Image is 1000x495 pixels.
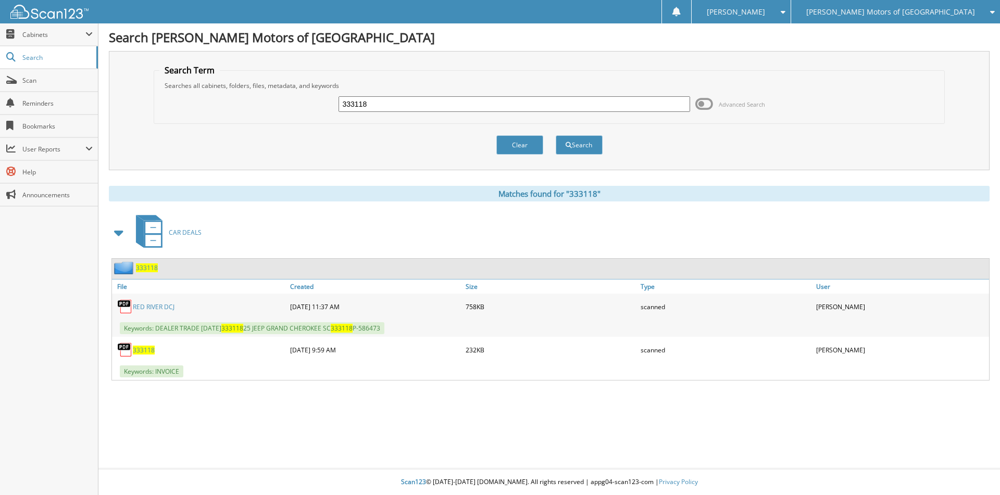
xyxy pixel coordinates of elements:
[133,346,155,354] a: 333118
[401,477,426,486] span: Scan123
[948,445,1000,495] iframe: Chat Widget
[10,5,89,19] img: scan123-logo-white.svg
[638,339,814,360] div: scanned
[463,280,639,294] a: Size
[169,228,202,237] span: CAR DEALS
[22,99,93,108] span: Reminders
[719,100,765,108] span: Advanced Search
[159,81,940,90] div: Searches all cabinets, folders, files, metadata, and keywords
[98,469,1000,495] div: © [DATE]-[DATE] [DOMAIN_NAME]. All rights reserved | appg04-scan123-com |
[287,339,463,360] div: [DATE] 9:59 AM
[659,477,698,486] a: Privacy Policy
[120,322,384,334] span: Keywords: DEALER TRADE [DATE] 25 JEEP GRAND CHEROKEE SC P-586473
[133,302,174,311] a: RED RIVER DCJ
[221,324,243,333] span: 333118
[22,53,91,62] span: Search
[638,280,814,294] a: Type
[463,296,639,317] div: 758KB
[117,342,133,358] img: PDF.png
[287,296,463,317] div: [DATE] 11:37 AM
[814,339,989,360] div: [PERSON_NAME]
[112,280,287,294] a: File
[159,65,220,76] legend: Search Term
[109,186,990,201] div: Matches found for "333118"
[331,324,353,333] span: 333118
[114,261,136,274] img: folder2.png
[22,30,85,39] span: Cabinets
[814,296,989,317] div: [PERSON_NAME]
[120,365,183,377] span: Keywords: INVOICE
[22,145,85,154] span: User Reports
[287,280,463,294] a: Created
[463,339,639,360] div: 232KB
[496,135,543,155] button: Clear
[707,9,765,15] span: [PERSON_NAME]
[117,299,133,314] img: PDF.png
[556,135,603,155] button: Search
[22,122,93,131] span: Bookmarks
[806,9,975,15] span: [PERSON_NAME] Motors of [GEOGRAPHIC_DATA]
[22,191,93,199] span: Announcements
[22,168,93,176] span: Help
[814,280,989,294] a: User
[638,296,814,317] div: scanned
[109,29,990,46] h1: Search [PERSON_NAME] Motors of [GEOGRAPHIC_DATA]
[22,76,93,85] span: Scan
[136,263,158,272] a: 333118
[130,212,202,253] a: CAR DEALS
